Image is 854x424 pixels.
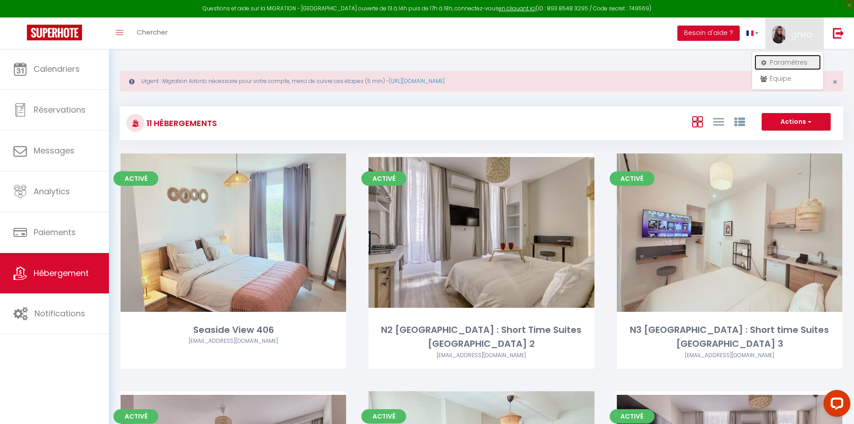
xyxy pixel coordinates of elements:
span: Notifications [35,308,85,319]
a: Editer [207,223,260,241]
a: en cliquant ici [499,4,536,12]
img: logout [833,27,844,39]
img: Super Booking [27,25,82,40]
a: Vue par Groupe [734,114,745,129]
div: Airbnb [121,337,346,345]
div: Airbnb [368,351,594,360]
div: Seaside View 406 [121,323,346,337]
h3: 11 Hébergements [144,113,217,133]
img: ... [772,26,785,44]
span: Activé [113,409,158,424]
span: Analytics [34,186,70,197]
span: ghita [791,29,812,40]
span: Activé [610,171,655,186]
div: N2 [GEOGRAPHIC_DATA] : Short Time Suites [GEOGRAPHIC_DATA] 2 [368,323,594,351]
span: Hébergement [34,267,89,279]
a: Vue en Liste [713,114,724,129]
span: Activé [610,409,655,424]
a: Paramètres [754,55,821,70]
span: Chercher [137,27,168,37]
span: Calendriers [34,63,80,74]
span: Activé [361,409,406,424]
a: Équipe [754,71,821,86]
a: ... ghita [765,17,824,49]
div: Urgent : Migration Airbnb nécessaire pour votre compte, merci de suivre ces étapes (5 min) - [120,71,843,92]
div: Airbnb [617,351,842,360]
a: Editer [702,223,756,241]
a: [URL][DOMAIN_NAME] [389,77,445,85]
button: Close [832,78,837,86]
span: Réservations [34,104,86,115]
a: Vue en Box [692,114,703,129]
a: Chercher [130,17,174,49]
a: Editer [455,223,508,241]
span: Paiements [34,227,76,238]
button: Besoin d'aide ? [677,26,740,41]
span: Activé [361,171,406,186]
iframe: LiveChat chat widget [816,386,854,424]
span: Messages [34,145,74,156]
button: Actions [762,113,831,131]
span: Activé [113,171,158,186]
span: × [832,76,837,87]
div: N3 [GEOGRAPHIC_DATA] : Short time Suites [GEOGRAPHIC_DATA] 3 [617,323,842,351]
